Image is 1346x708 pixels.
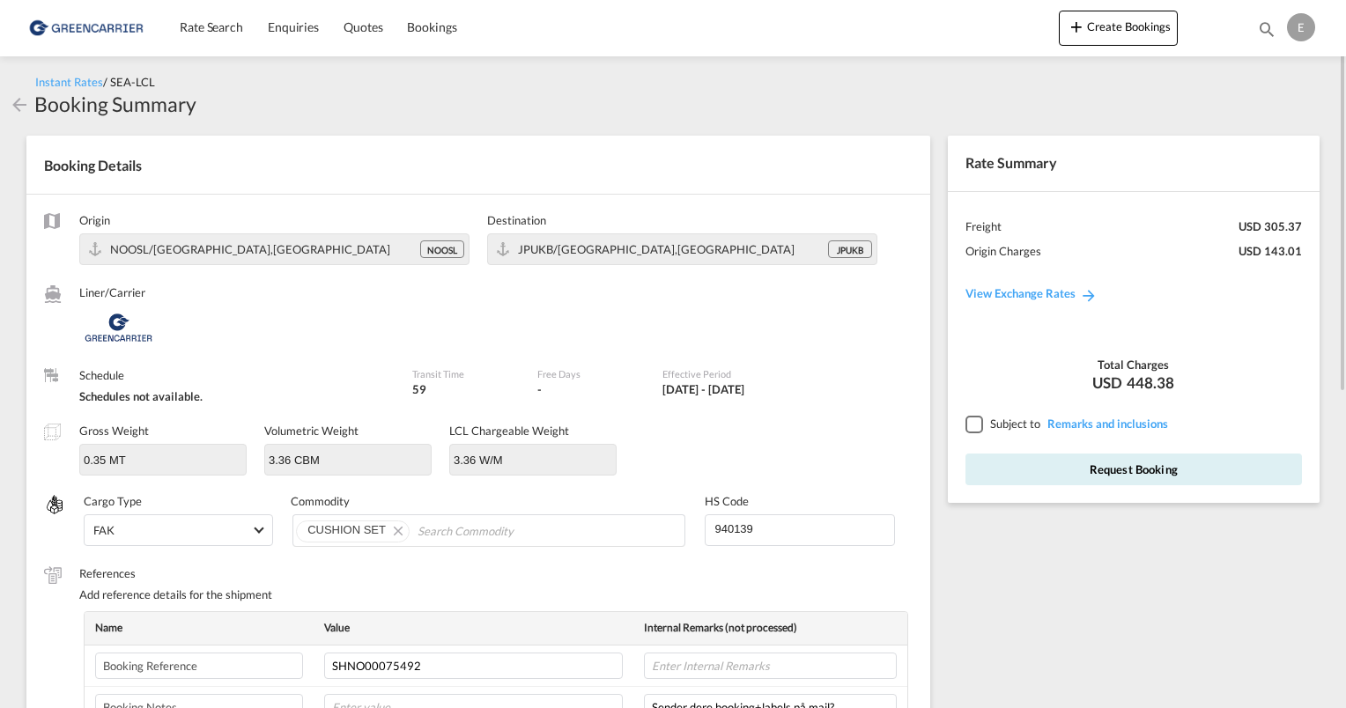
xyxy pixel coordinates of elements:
div: Booking Summary [34,90,196,118]
div: USD 305.37 [1239,218,1302,234]
button: icon-plus 400-fgCreate Bookings [1059,11,1178,46]
span: NOOSL/Oslo,Europe [110,242,390,256]
div: NOOSL [420,240,464,258]
span: REMARKSINCLUSIONS [1043,417,1168,431]
span: Subject to [990,417,1040,431]
md-chips-wrap: Chips container. Use arrow keys to select chips. [292,514,685,546]
label: Schedule [79,367,395,383]
md-icon: /assets/icons/custom/liner-aaa8ad.svg [44,285,62,303]
span: 448.38 [1127,372,1174,394]
input: Chips input. [418,517,579,545]
label: Commodity [291,493,687,509]
input: Enter value [324,653,623,679]
div: Add reference details for the shipment [79,586,913,602]
div: CUSHION SET. Press delete to remove this chip. [307,521,389,539]
label: Liner/Carrier [79,284,395,300]
span: Enquiries [268,19,319,34]
img: Greencarrier Consolidators [79,306,158,350]
label: Transit Time [412,367,520,380]
th: Value [314,612,633,645]
div: Origin Charges [965,243,1041,259]
div: 01 Aug 2025 - 31 Aug 2025 [662,381,744,397]
th: Name [85,612,314,645]
input: Enter Internal Remarks [644,653,897,679]
div: USD 143.01 [1239,243,1302,259]
div: JPUKB [828,240,872,258]
div: Greencarrier Consolidators [79,306,395,350]
label: Effective Period [662,367,811,380]
md-select: Select Cargo type: FAK [84,514,273,546]
label: HS Code [705,493,894,509]
div: E [1287,13,1315,41]
md-icon: icon-arrow-right [1080,286,1098,304]
span: JPUKB/Kobe,Asia Pacific [518,242,795,256]
div: Freight [965,218,1002,234]
label: Destination [487,212,877,228]
label: Cargo Type [84,493,273,509]
label: Origin [79,212,470,228]
span: CUSHION SET [307,523,386,536]
div: Rate Summary [948,136,1320,190]
div: USD [965,372,1302,394]
md-icon: icon-arrow-left [9,94,30,115]
label: Volumetric Weight [264,424,359,438]
span: Rate Search [180,19,243,34]
a: View Exchange Rates [948,269,1115,318]
label: Free Days [537,367,645,380]
span: Bookings [407,19,456,34]
md-icon: icon-plus 400-fg [1066,16,1087,37]
span: Quotes [344,19,382,34]
md-icon: icon-magnify [1257,19,1276,39]
span: Booking Details [44,157,142,173]
div: Schedules not available. [79,388,395,404]
label: LCL Chargeable Weight [449,424,569,438]
button: Request Booking [965,454,1302,485]
input: Enter label [95,653,303,679]
span: / SEA-LCL [103,75,155,89]
label: Gross Weight [79,424,149,438]
span: Instant Rates [35,75,103,89]
div: FAK [93,523,115,537]
img: e39c37208afe11efa9cb1d7a6ea7d6f5.png [26,8,145,48]
label: References [79,565,913,581]
th: Internal Remarks (not processed) [633,612,907,645]
div: icon-magnify [1257,19,1276,46]
div: 59 [412,381,520,397]
div: icon-arrow-left [9,90,34,118]
div: Total Charges [965,357,1302,372]
div: - [537,381,542,397]
input: Enter HS Code [713,515,893,542]
button: Remove CUSHION SET [382,521,409,539]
